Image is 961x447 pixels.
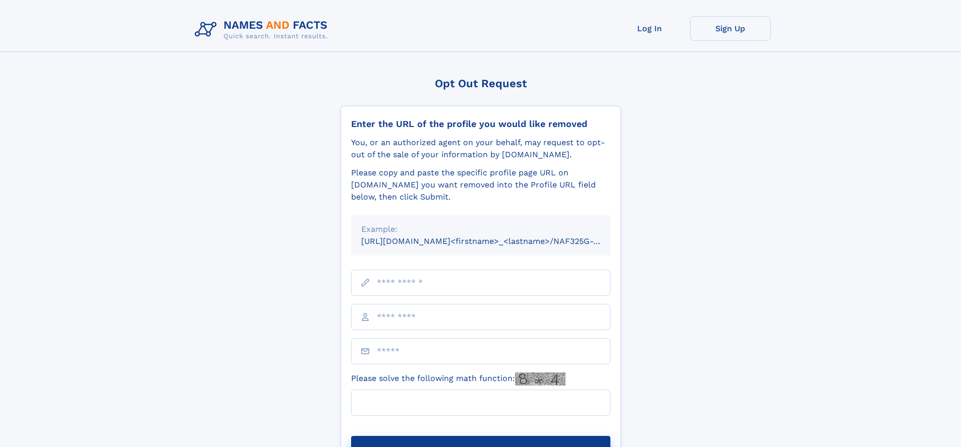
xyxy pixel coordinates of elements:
[351,137,610,161] div: You, or an authorized agent on your behalf, may request to opt-out of the sale of your informatio...
[191,16,336,43] img: Logo Names and Facts
[351,372,566,386] label: Please solve the following math function:
[341,77,621,90] div: Opt Out Request
[351,118,610,130] div: Enter the URL of the profile you would like removed
[690,16,771,41] a: Sign Up
[361,236,630,246] small: [URL][DOMAIN_NAME]<firstname>_<lastname>/NAF325G-xxxxxxxx
[609,16,690,41] a: Log In
[351,167,610,203] div: Please copy and paste the specific profile page URL on [DOMAIN_NAME] you want removed into the Pr...
[361,223,600,235] div: Example:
